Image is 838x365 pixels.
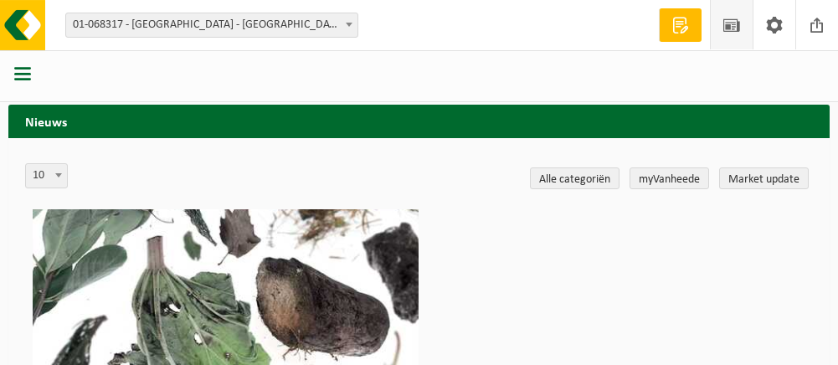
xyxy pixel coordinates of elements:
span: 01-068317 - COREMONDIS CORNEILLIE NV - BRUGGE [66,13,357,37]
h2: Nieuws [8,105,830,137]
a: Alle categoriën [530,167,620,189]
a: myVanheede [630,167,709,189]
a: Market update [719,167,809,189]
span: 01-068317 - COREMONDIS CORNEILLIE NV - BRUGGE [65,13,358,38]
span: 10 [25,163,68,188]
span: 10 [26,164,67,188]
